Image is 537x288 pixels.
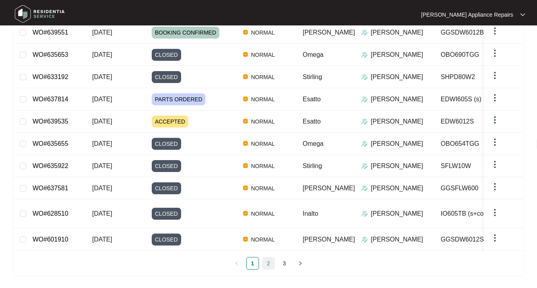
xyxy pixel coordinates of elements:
[278,257,291,270] li: 3
[435,155,514,177] td: SFLW10W
[435,133,514,155] td: OBO654TGG
[243,237,248,242] img: Vercel Logo
[243,74,248,79] img: Vercel Logo
[248,161,278,171] span: NORMAL
[152,71,181,83] span: CLOSED
[371,95,423,104] p: [PERSON_NAME]
[490,137,500,147] img: dropdown arrow
[243,186,248,190] img: Vercel Logo
[435,177,514,199] td: GGSFLW600
[371,117,423,126] p: [PERSON_NAME]
[435,21,514,44] td: GGSDW6012B
[33,96,68,102] a: WO#637814
[248,50,278,60] span: NORMAL
[248,184,278,193] span: NORMAL
[33,118,68,125] a: WO#639535
[248,72,278,82] span: NORMAL
[152,93,205,105] span: PARTS ORDERED
[361,74,368,80] img: Assigner Icon
[371,184,423,193] p: [PERSON_NAME]
[361,29,368,36] img: Assigner Icon
[243,211,248,216] img: Vercel Logo
[490,208,500,217] img: dropdown arrow
[33,140,68,147] a: WO#635655
[33,162,68,169] a: WO#635922
[248,95,278,104] span: NORMAL
[92,29,112,36] span: [DATE]
[421,11,513,19] p: [PERSON_NAME] Appliance Repairs
[92,51,112,58] span: [DATE]
[152,182,181,194] span: CLOSED
[303,185,355,191] span: [PERSON_NAME]
[248,139,278,149] span: NORMAL
[490,26,500,36] img: dropdown arrow
[92,140,112,147] span: [DATE]
[490,93,500,102] img: dropdown arrow
[92,236,112,243] span: [DATE]
[303,162,322,169] span: Stirling
[248,28,278,37] span: NORMAL
[152,234,181,245] span: CLOSED
[243,141,248,146] img: Vercel Logo
[490,233,500,243] img: dropdown arrow
[33,73,68,80] a: WO#633192
[263,257,274,269] a: 2
[303,236,355,243] span: [PERSON_NAME]
[243,163,248,168] img: Vercel Logo
[247,257,259,269] a: 1
[262,257,275,270] li: 2
[234,261,239,266] span: left
[33,185,68,191] a: WO#637581
[33,51,68,58] a: WO#635653
[33,210,68,217] a: WO#628510
[278,257,290,269] a: 3
[152,27,219,39] span: BOOKING CONFIRMED
[243,52,248,57] img: Vercel Logo
[435,199,514,228] td: IO605TB (s+co)
[230,257,243,270] li: Previous Page
[92,162,112,169] span: [DATE]
[92,118,112,125] span: [DATE]
[371,139,423,149] p: [PERSON_NAME]
[435,88,514,110] td: EDWI605S (s)
[361,118,368,125] img: Assigner Icon
[12,2,68,26] img: residentia service logo
[152,49,181,61] span: CLOSED
[361,163,368,169] img: Assigner Icon
[246,257,259,270] li: 1
[371,235,423,244] p: [PERSON_NAME]
[298,261,303,266] span: right
[92,185,112,191] span: [DATE]
[371,209,423,218] p: [PERSON_NAME]
[248,235,278,244] span: NORMAL
[371,72,423,82] p: [PERSON_NAME]
[303,140,323,147] span: Omega
[490,182,500,191] img: dropdown arrow
[294,257,307,270] button: right
[92,210,112,217] span: [DATE]
[490,71,500,80] img: dropdown arrow
[294,257,307,270] li: Next Page
[361,141,368,147] img: Assigner Icon
[371,28,423,37] p: [PERSON_NAME]
[490,160,500,169] img: dropdown arrow
[303,96,321,102] span: Esatto
[92,73,112,80] span: [DATE]
[490,115,500,125] img: dropdown arrow
[361,96,368,102] img: Assigner Icon
[520,13,525,17] img: dropdown arrow
[152,160,181,172] span: CLOSED
[303,73,322,80] span: Stirling
[303,51,323,58] span: Omega
[371,161,423,171] p: [PERSON_NAME]
[33,29,68,36] a: WO#639551
[152,138,181,150] span: CLOSED
[243,97,248,101] img: Vercel Logo
[152,208,181,220] span: CLOSED
[435,44,514,66] td: OBO690TGG
[371,50,423,60] p: [PERSON_NAME]
[243,30,248,35] img: Vercel Logo
[435,228,514,251] td: GGSDW6012S (s)
[303,210,318,217] span: Inalto
[303,118,321,125] span: Esatto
